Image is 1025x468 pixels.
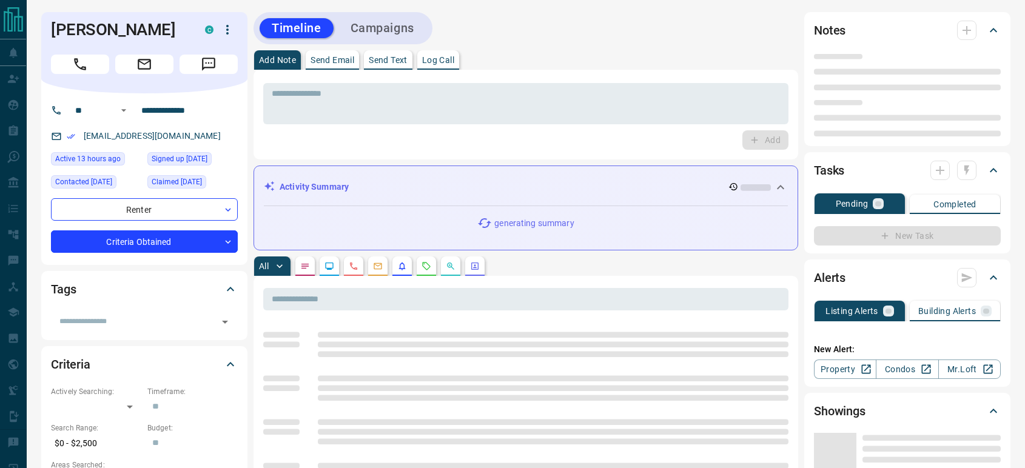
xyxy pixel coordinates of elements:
div: Criteria Obtained [51,230,238,253]
button: Campaigns [338,18,426,38]
div: Sat Aug 26 2023 [147,175,238,192]
a: [EMAIL_ADDRESS][DOMAIN_NAME] [84,131,221,141]
button: Timeline [260,18,334,38]
div: Thu Aug 24 2023 [147,152,238,169]
p: Actively Searching: [51,386,141,397]
span: Active 13 hours ago [55,153,121,165]
p: generating summary [494,217,574,230]
svg: Email Verified [67,132,75,141]
svg: Lead Browsing Activity [324,261,334,271]
p: Send Text [369,56,408,64]
a: Condos [876,359,938,379]
p: Building Alerts [918,307,976,315]
a: Mr.Loft [938,359,1001,379]
div: Alerts [814,263,1001,292]
svg: Agent Actions [470,261,480,271]
span: Message [180,55,238,74]
p: Budget: [147,423,238,433]
div: Mon Aug 18 2025 [51,152,141,169]
h2: Criteria [51,355,90,374]
div: Tags [51,275,238,304]
svg: Calls [349,261,358,271]
div: Activity Summary [264,176,788,198]
svg: Requests [422,261,431,271]
div: Renter [51,198,238,221]
div: Sun Aug 27 2023 [51,175,141,192]
span: Signed up [DATE] [152,153,207,165]
span: Claimed [DATE] [152,176,202,188]
h2: Notes [814,21,845,40]
p: Send Email [311,56,354,64]
div: Notes [814,16,1001,45]
svg: Emails [373,261,383,271]
button: Open [217,313,234,330]
h1: [PERSON_NAME] [51,20,187,39]
p: Activity Summary [280,181,349,193]
p: $0 - $2,500 [51,433,141,453]
button: Open [116,103,131,118]
h2: Alerts [814,268,845,287]
span: Call [51,55,109,74]
p: Timeframe: [147,386,238,397]
div: condos.ca [205,25,213,34]
p: Pending [836,199,869,208]
svg: Opportunities [446,261,455,271]
p: Listing Alerts [825,307,878,315]
svg: Listing Alerts [397,261,407,271]
span: Email [115,55,173,74]
p: New Alert: [814,343,1001,356]
h2: Showings [814,401,865,421]
div: Tasks [814,156,1001,185]
p: Log Call [422,56,454,64]
p: Search Range: [51,423,141,433]
svg: Notes [300,261,310,271]
p: All [259,262,269,270]
h2: Tags [51,279,76,299]
div: Criteria [51,350,238,379]
div: Showings [814,396,1001,426]
h2: Tasks [814,161,844,180]
p: Add Note [259,56,296,64]
a: Property [814,359,876,379]
p: Completed [933,200,976,209]
span: Contacted [DATE] [55,176,112,188]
